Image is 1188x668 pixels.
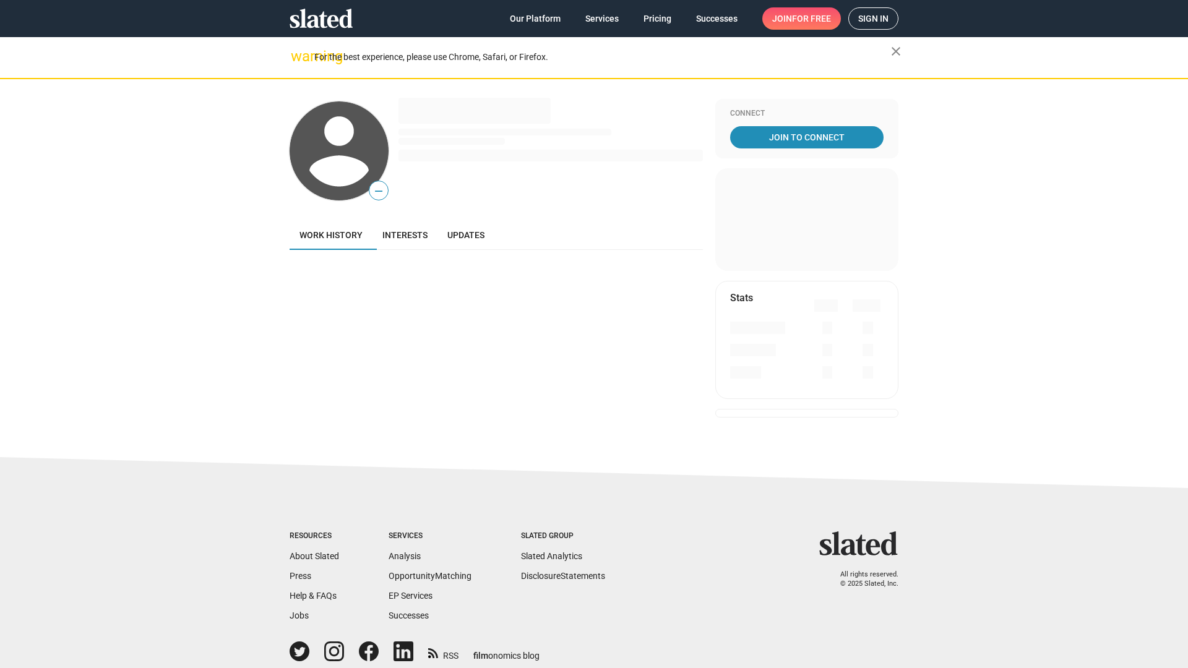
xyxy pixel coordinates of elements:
a: OpportunityMatching [389,571,471,581]
a: filmonomics blog [473,640,540,662]
a: Services [575,7,629,30]
p: All rights reserved. © 2025 Slated, Inc. [827,570,898,588]
span: Updates [447,230,484,240]
a: Our Platform [500,7,570,30]
a: Join To Connect [730,126,884,148]
a: Analysis [389,551,421,561]
div: For the best experience, please use Chrome, Safari, or Firefox. [314,49,891,66]
mat-icon: close [889,44,903,59]
span: Join [772,7,831,30]
span: for free [792,7,831,30]
span: — [369,183,388,199]
span: Our Platform [510,7,561,30]
span: Work history [299,230,363,240]
div: Connect [730,109,884,119]
a: About Slated [290,551,339,561]
span: Pricing [643,7,671,30]
a: Sign in [848,7,898,30]
a: Successes [686,7,747,30]
div: Services [389,531,471,541]
a: EP Services [389,591,433,601]
a: RSS [428,643,458,662]
span: Sign in [858,8,889,29]
a: Slated Analytics [521,551,582,561]
a: DisclosureStatements [521,571,605,581]
div: Slated Group [521,531,605,541]
a: Jobs [290,610,309,620]
a: Help & FAQs [290,591,337,601]
a: Successes [389,610,429,620]
a: Pricing [634,7,681,30]
span: film [473,651,488,661]
span: Join To Connect [733,126,881,148]
span: Services [585,7,619,30]
mat-card-title: Stats [730,291,753,304]
div: Resources [290,531,339,541]
a: Work history [290,220,372,250]
mat-icon: warning [291,49,306,64]
span: Interests [382,230,428,240]
span: Successes [696,7,738,30]
a: Joinfor free [762,7,841,30]
a: Updates [437,220,494,250]
a: Press [290,571,311,581]
a: Interests [372,220,437,250]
